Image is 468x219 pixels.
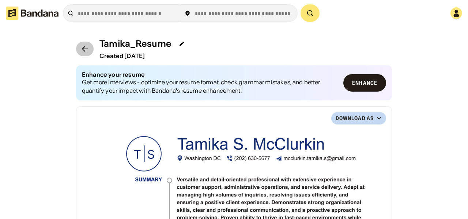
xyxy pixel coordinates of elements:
[352,80,377,85] div: Enhance
[99,39,171,49] div: Tamika_Resume
[6,7,58,20] img: Bandana logotype
[82,78,340,95] div: Get more interviews - optimize your resume format, check grammar mistakes, and better quantify yo...
[82,71,340,78] div: Enhance your resume
[99,53,189,59] div: Created [DATE]
[336,115,374,122] div: Download as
